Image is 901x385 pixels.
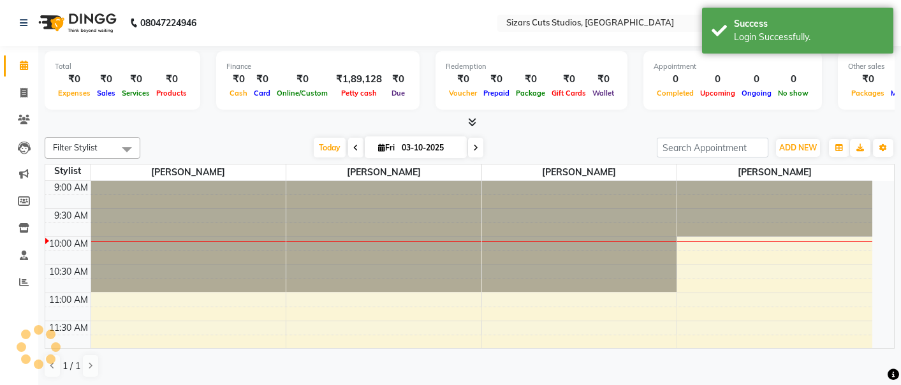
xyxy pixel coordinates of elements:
div: ₹0 [251,72,274,87]
span: 1 / 1 [62,360,80,373]
div: ₹0 [513,72,548,87]
button: ADD NEW [776,139,820,157]
span: Cash [226,89,251,98]
span: ADD NEW [779,143,817,152]
span: Online/Custom [274,89,331,98]
span: [PERSON_NAME] [677,164,872,180]
div: ₹0 [548,72,589,87]
div: ₹0 [55,72,94,87]
img: logo [33,5,120,41]
span: Voucher [446,89,480,98]
span: Due [388,89,408,98]
b: 08047224946 [140,5,196,41]
span: [PERSON_NAME] [482,164,677,180]
div: ₹0 [226,72,251,87]
input: 2025-10-03 [398,138,462,157]
span: [PERSON_NAME] [286,164,481,180]
div: Success [734,17,884,31]
span: Services [119,89,153,98]
span: Prepaid [480,89,513,98]
div: ₹0 [446,72,480,87]
span: Upcoming [697,89,738,98]
div: ₹0 [480,72,513,87]
span: Petty cash [338,89,380,98]
span: Today [314,138,346,157]
div: Total [55,61,190,72]
input: Search Appointment [657,138,768,157]
div: 9:30 AM [52,209,91,222]
span: Gift Cards [548,89,589,98]
span: Expenses [55,89,94,98]
div: 9:00 AM [52,181,91,194]
span: Wallet [589,89,617,98]
span: Ongoing [738,89,775,98]
div: ₹0 [274,72,331,87]
span: Filter Stylist [53,142,98,152]
div: 0 [738,72,775,87]
span: Products [153,89,190,98]
div: Redemption [446,61,617,72]
div: ₹0 [94,72,119,87]
span: Fri [375,143,398,152]
div: ₹0 [387,72,409,87]
div: Stylist [45,164,91,178]
div: Appointment [654,61,812,72]
div: 10:00 AM [47,237,91,251]
div: ₹0 [119,72,153,87]
span: Card [251,89,274,98]
div: ₹0 [848,72,888,87]
div: 0 [654,72,697,87]
span: Completed [654,89,697,98]
span: Package [513,89,548,98]
div: 0 [775,72,812,87]
div: Finance [226,61,409,72]
span: No show [775,89,812,98]
div: Login Successfully. [734,31,884,44]
div: 10:30 AM [47,265,91,279]
span: [PERSON_NAME] [91,164,286,180]
span: Sales [94,89,119,98]
span: Packages [848,89,888,98]
div: 0 [697,72,738,87]
div: ₹0 [589,72,617,87]
div: 11:00 AM [47,293,91,307]
div: ₹1,89,128 [331,72,387,87]
div: ₹0 [153,72,190,87]
div: 11:30 AM [47,321,91,335]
